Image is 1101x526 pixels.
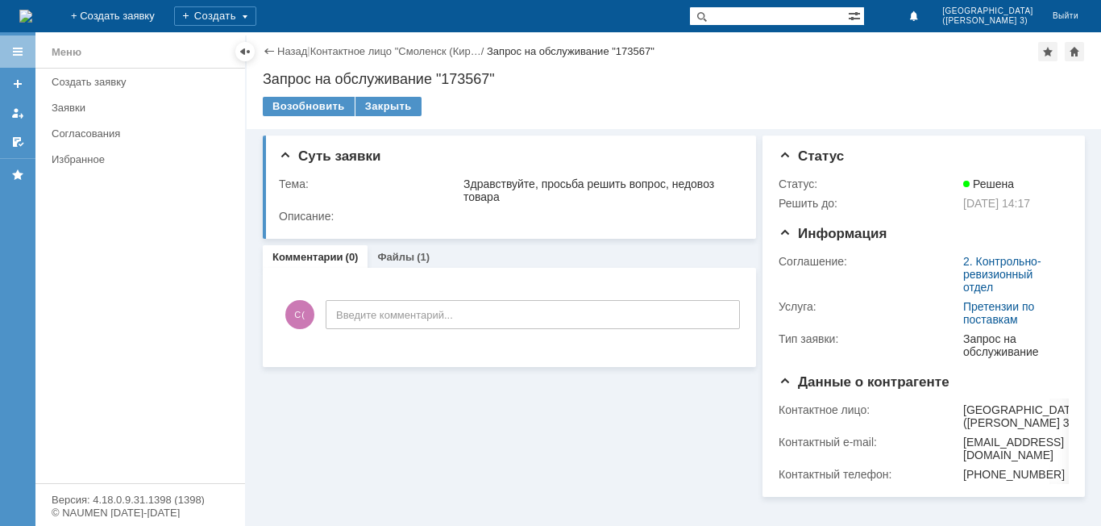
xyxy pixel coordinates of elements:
a: 2. Контрольно-ревизионный отдел [963,255,1041,294]
a: Контактное лицо "Смоленск (Кир… [310,45,481,57]
span: Расширенный поиск [848,7,864,23]
div: Сделать домашней страницей [1065,42,1084,61]
div: Тема: [279,177,460,190]
div: Версия: 4.18.0.9.31.1398 (1398) [52,495,229,505]
span: Решена [963,177,1014,190]
div: / [310,45,487,57]
div: Запрос на обслуживание [963,332,1062,358]
a: Мои согласования [5,129,31,155]
div: (0) [346,251,359,263]
div: Соглашение: [779,255,960,268]
span: С( [285,300,314,329]
img: logo [19,10,32,23]
span: Статус [779,148,844,164]
span: [DATE] 14:17 [963,197,1030,210]
div: Контактный e-mail: [779,436,960,449]
a: Создать заявку [5,71,31,97]
div: Создать [174,6,256,26]
a: Мои заявки [5,100,31,126]
div: Решить до: [779,197,960,210]
div: © NAUMEN [DATE]-[DATE] [52,507,229,518]
div: Заявки [52,102,235,114]
span: Данные о контрагенте [779,374,949,390]
a: Претензии по поставкам [963,300,1034,326]
a: Комментарии [272,251,343,263]
span: [GEOGRAPHIC_DATA] [942,6,1033,16]
div: Меню [52,43,81,62]
div: Тип заявки: [779,332,960,345]
div: Описание: [279,210,738,223]
a: Перейти на домашнюю страницу [19,10,32,23]
span: Информация [779,226,887,241]
div: Избранное [52,153,218,165]
div: Здравствуйте, просьба решить вопрос, недовоз товара [463,177,735,203]
div: (1) [417,251,430,263]
div: Запрос на обслуживание "173567" [487,45,654,57]
div: Контактный телефон: [779,468,960,481]
div: Согласования [52,127,235,140]
div: [PHONE_NUMBER] [963,468,1081,481]
a: Файлы [377,251,414,263]
div: Контактное лицо: [779,403,960,416]
div: [GEOGRAPHIC_DATA] ([PERSON_NAME] 3) [963,403,1081,429]
div: Статус: [779,177,960,190]
div: [EMAIL_ADDRESS][DOMAIN_NAME] [963,436,1081,461]
div: Запрос на обслуживание "173567" [263,71,1085,87]
a: Заявки [45,95,242,120]
a: Согласования [45,121,242,146]
div: | [307,44,310,56]
a: Назад [277,45,307,57]
div: Скрыть меню [235,42,255,61]
div: Услуга: [779,300,960,313]
div: Добавить в избранное [1038,42,1057,61]
div: Создать заявку [52,76,235,88]
span: ([PERSON_NAME] 3) [942,16,1033,26]
span: Суть заявки [279,148,380,164]
a: Создать заявку [45,69,242,94]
